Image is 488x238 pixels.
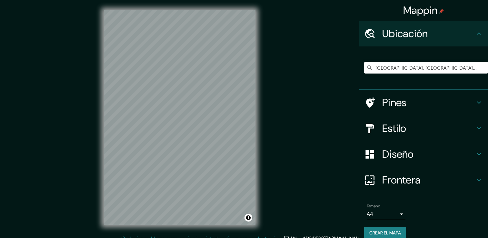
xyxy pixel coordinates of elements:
label: Tamaño [367,203,380,209]
img: pin-icon.png [439,9,444,14]
div: A4 [367,209,405,219]
h4: Ubicación [382,27,475,40]
h4: Diseño [382,148,475,161]
div: Diseño [359,141,488,167]
h4: Estilo [382,122,475,135]
div: Ubicación [359,21,488,46]
div: Frontera [359,167,488,193]
canvas: Mapa [104,10,255,225]
div: Pines [359,90,488,115]
button: Alternar atribución [244,214,252,222]
input: Elige tu ciudad o área [364,62,488,74]
h4: Pines [382,96,475,109]
font: Mappin [403,4,438,17]
h4: Frontera [382,174,475,186]
div: Estilo [359,115,488,141]
font: Crear el mapa [369,229,401,237]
